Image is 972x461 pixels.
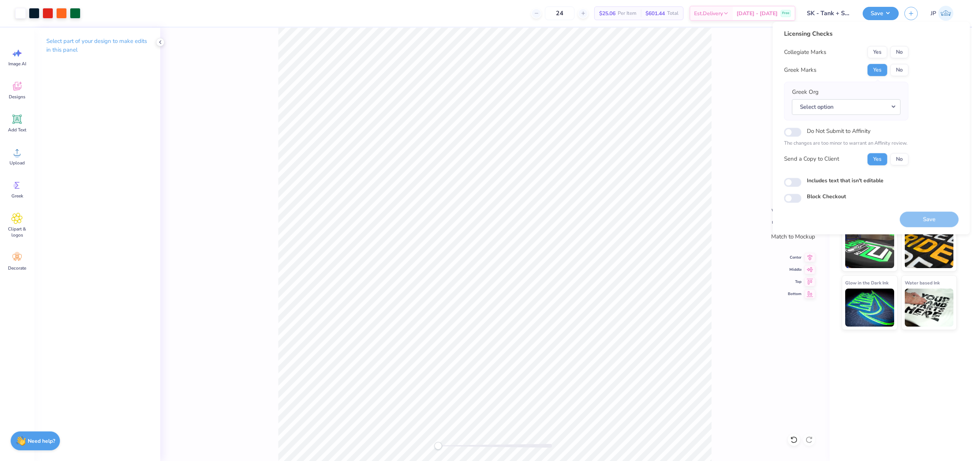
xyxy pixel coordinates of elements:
[667,9,679,17] span: Total
[845,279,888,287] span: Glow in the Dark Ink
[645,9,665,17] span: $601.44
[737,9,778,17] span: [DATE] - [DATE]
[931,9,936,18] span: JP
[807,177,884,185] label: Includes text that isn't editable
[868,64,887,76] button: Yes
[801,6,857,21] input: Untitled Design
[788,291,802,297] span: Bottom
[868,153,887,165] button: Yes
[784,29,909,38] div: Licensing Checks
[845,230,894,268] img: Neon Ink
[8,127,26,133] span: Add Text
[890,46,909,58] button: No
[863,7,899,20] button: Save
[28,437,55,445] strong: Need help?
[784,140,909,147] p: The changes are too minor to warrant an Affinity review.
[807,193,846,201] label: Block Checkout
[788,279,802,285] span: Top
[927,6,957,21] a: JP
[545,6,574,20] input: – –
[618,9,636,17] span: Per Item
[8,265,26,271] span: Decorate
[5,226,30,238] span: Clipart & logos
[599,9,615,17] span: $25.06
[807,126,871,136] label: Do Not Submit to Affinity
[788,254,802,260] span: Center
[9,94,25,100] span: Designs
[845,289,894,327] img: Glow in the Dark Ink
[46,37,148,54] p: Select part of your design to make edits in this panel
[938,6,953,21] img: John Paul Torres
[905,230,954,268] img: Metallic & Glitter Ink
[788,267,802,273] span: Middle
[8,61,26,67] span: Image AI
[784,66,816,74] div: Greek Marks
[792,99,901,115] button: Select option
[9,160,25,166] span: Upload
[905,289,954,327] img: Water based Ink
[434,442,442,450] div: Accessibility label
[694,9,723,17] span: Est. Delivery
[792,88,819,96] label: Greek Org
[784,48,826,57] div: Collegiate Marks
[11,193,23,199] span: Greek
[890,153,909,165] button: No
[905,279,940,287] span: Water based Ink
[784,155,839,164] div: Send a Copy to Client
[868,46,887,58] button: Yes
[890,64,909,76] button: No
[782,11,789,16] span: Free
